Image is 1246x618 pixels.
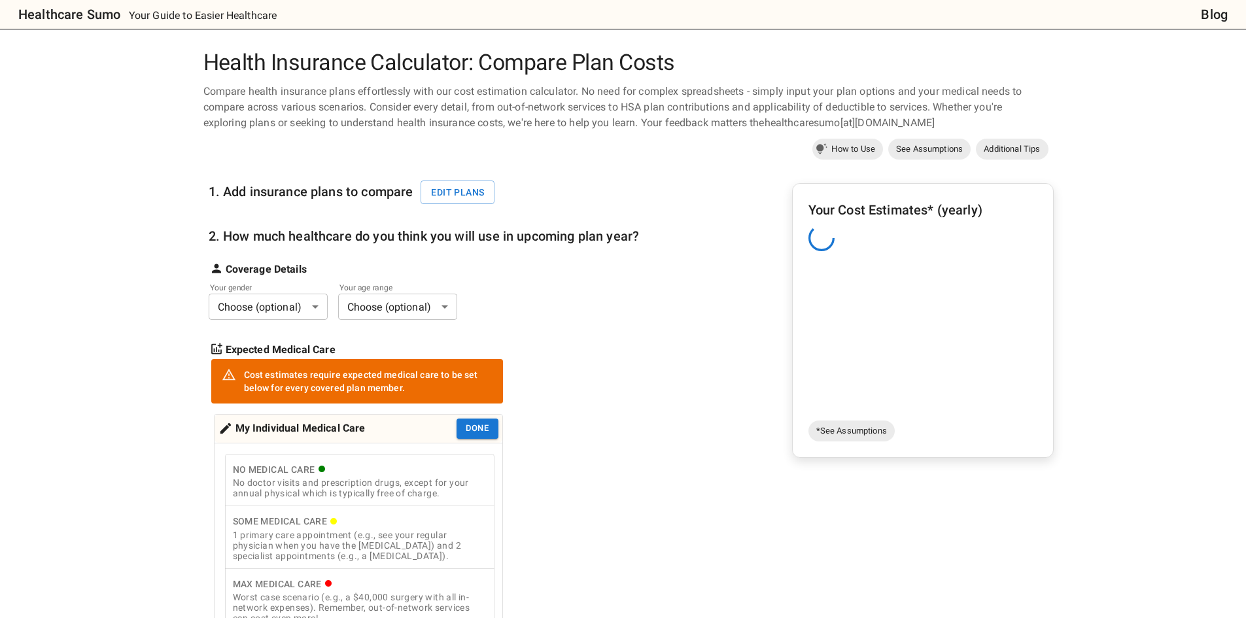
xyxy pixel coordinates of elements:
div: My Individual Medical Care [218,419,366,439]
div: Compare health insurance plans effortlessly with our cost estimation calculator. No need for comp... [198,84,1048,131]
a: Blog [1201,4,1228,25]
h6: Healthcare Sumo [18,4,120,25]
p: Your Guide to Easier Healthcare [129,8,277,24]
label: Your age range [339,282,439,293]
div: No doctor visits and prescription drugs, except for your annual physical which is typically free ... [233,477,487,498]
span: Additional Tips [976,143,1048,156]
div: Some Medical Care [233,513,487,530]
h6: 2. How much healthcare do you think you will use in upcoming plan year? [209,226,640,247]
a: Healthcare Sumo [8,4,120,25]
span: See Assumptions [888,143,971,156]
button: No Medical CareNo doctor visits and prescription drugs, except for your annual physical which is ... [225,454,494,507]
span: *See Assumptions [808,424,895,438]
a: How to Use [812,139,883,160]
div: Cost estimates require expected medical care to be set below for every covered plan member. [244,363,493,400]
h6: Your Cost Estimates* (yearly) [808,199,1037,220]
span: How to Use [823,143,883,156]
div: 1 primary care appointment (e.g., see your regular physician when you have the [MEDICAL_DATA]) an... [233,530,487,561]
div: Choose (optional) [338,294,457,320]
label: Your gender [210,282,309,293]
a: Additional Tips [976,139,1048,160]
button: Edit plans [421,180,494,205]
a: *See Assumptions [808,421,895,441]
button: Done [457,419,498,439]
strong: Expected Medical Care [226,342,336,358]
h1: Health Insurance Calculator: Compare Plan Costs [198,50,1048,76]
strong: Coverage Details [226,262,307,277]
div: Choose (optional) [209,294,328,320]
button: Some Medical Care1 primary care appointment (e.g., see your regular physician when you have the [... [225,506,494,569]
h6: 1. Add insurance plans to compare [209,180,503,205]
div: Max Medical Care [233,576,487,592]
div: No Medical Care [233,462,487,478]
a: See Assumptions [888,139,971,160]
